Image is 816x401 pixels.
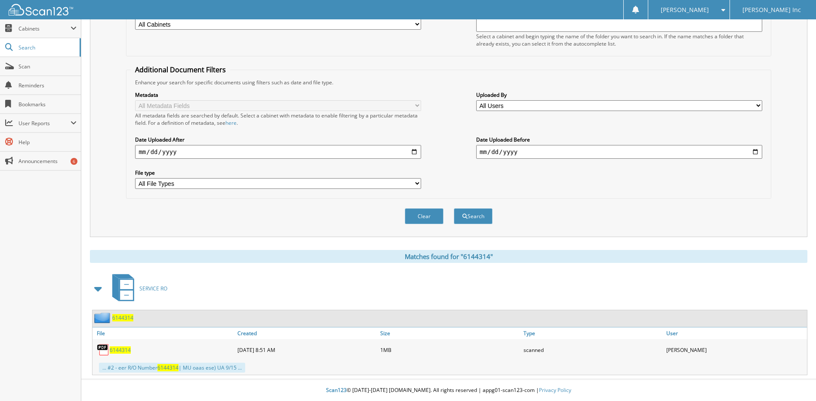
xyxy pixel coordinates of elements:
div: All metadata fields are searched by default. Select a cabinet with metadata to enable filtering b... [135,112,421,126]
input: start [135,145,421,159]
label: Date Uploaded Before [476,136,762,143]
div: Select a cabinet and begin typing the name of the folder you want to search in. If the name match... [476,33,762,47]
legend: Additional Document Filters [131,65,230,74]
span: Cabinets [18,25,71,32]
span: Search [18,44,75,51]
div: 6 [71,158,77,165]
span: Announcements [18,157,77,165]
div: 1MB [378,341,521,358]
img: PDF.png [97,343,110,356]
label: Metadata [135,91,421,99]
a: File [92,327,235,339]
div: [PERSON_NAME] [664,341,807,358]
span: [PERSON_NAME] Inc [742,7,801,12]
span: Bookmarks [18,101,77,108]
span: Scan123 [326,386,347,394]
iframe: Chat Widget [773,360,816,401]
span: SERVICE RO [139,285,167,292]
a: Privacy Policy [539,386,571,394]
a: 6144314 [110,346,131,354]
span: [PERSON_NAME] [661,7,709,12]
span: Scan [18,63,77,70]
span: 6144314 [157,364,179,371]
span: User Reports [18,120,71,127]
div: [DATE] 8:51 AM [235,341,378,358]
button: Search [454,208,493,224]
label: File type [135,169,421,176]
a: Created [235,327,378,339]
a: Type [521,327,664,339]
div: scanned [521,341,664,358]
div: Enhance your search for specific documents using filters such as date and file type. [131,79,766,86]
div: ... #2 - eer R/O Number | MU oaas ese) UA 9/15 ... [99,363,245,373]
a: 6144314 [112,314,133,321]
span: Reminders [18,82,77,89]
div: © [DATE]-[DATE] [DOMAIN_NAME]. All rights reserved | appg01-scan123-com | [81,380,816,401]
a: User [664,327,807,339]
div: Matches found for "6144314" [90,250,807,263]
a: SERVICE RO [107,271,167,305]
img: folder2.png [94,312,112,323]
label: Uploaded By [476,91,762,99]
span: Help [18,139,77,146]
a: Size [378,327,521,339]
button: Clear [405,208,443,224]
input: end [476,145,762,159]
img: scan123-logo-white.svg [9,4,73,15]
label: Date Uploaded After [135,136,421,143]
a: here [225,119,237,126]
